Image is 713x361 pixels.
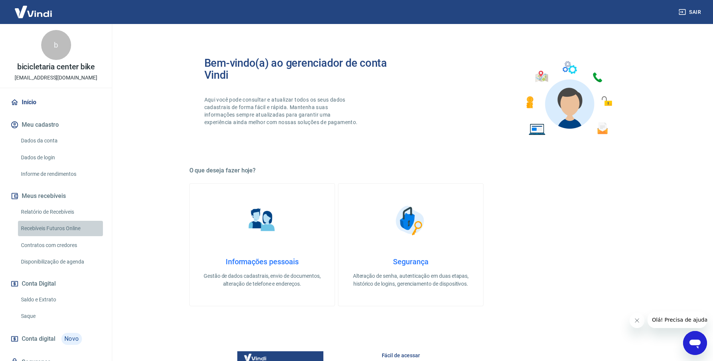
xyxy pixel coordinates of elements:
[243,202,281,239] img: Informações pessoais
[22,334,55,344] span: Conta digital
[189,183,335,306] a: Informações pessoaisInformações pessoaisGestão de dados cadastrais, envio de documentos, alteraçã...
[648,312,707,328] iframe: Mensagem da empresa
[15,74,97,82] p: [EMAIL_ADDRESS][DOMAIN_NAME]
[4,5,63,11] span: Olá! Precisa de ajuda?
[338,183,484,306] a: SegurançaSegurançaAlteração de senha, autenticação em duas etapas, histórico de logins, gerenciam...
[18,254,103,270] a: Disponibilização de agenda
[350,257,471,266] h4: Segurança
[9,117,103,133] button: Meu cadastro
[9,330,103,348] a: Conta digitalNovo
[677,5,704,19] button: Sair
[18,309,103,324] a: Saque
[18,150,103,165] a: Dados de login
[18,292,103,307] a: Saldo e Extrato
[202,257,323,266] h4: Informações pessoais
[392,202,429,239] img: Segurança
[382,352,615,359] h6: Fácil de acessar
[61,333,82,345] span: Novo
[204,57,411,81] h2: Bem-vindo(a) ao gerenciador de conta Vindi
[683,331,707,355] iframe: Botão para abrir a janela de mensagens
[9,276,103,292] button: Conta Digital
[17,63,95,71] p: bicicletaria center bike
[9,94,103,111] a: Início
[9,188,103,204] button: Meus recebíveis
[350,272,471,288] p: Alteração de senha, autenticação em duas etapas, histórico de logins, gerenciamento de dispositivos.
[18,221,103,236] a: Recebíveis Futuros Online
[202,272,323,288] p: Gestão de dados cadastrais, envio de documentos, alteração de telefone e endereços.
[630,313,645,328] iframe: Fechar mensagem
[41,30,71,60] div: b
[18,166,103,182] a: Informe de rendimentos
[189,167,633,174] h5: O que deseja fazer hoje?
[18,204,103,220] a: Relatório de Recebíveis
[519,57,618,140] img: Imagem de um avatar masculino com diversos icones exemplificando as funcionalidades do gerenciado...
[18,238,103,253] a: Contratos com credores
[204,96,359,126] p: Aqui você pode consultar e atualizar todos os seus dados cadastrais de forma fácil e rápida. Mant...
[18,133,103,148] a: Dados da conta
[9,0,58,23] img: Vindi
